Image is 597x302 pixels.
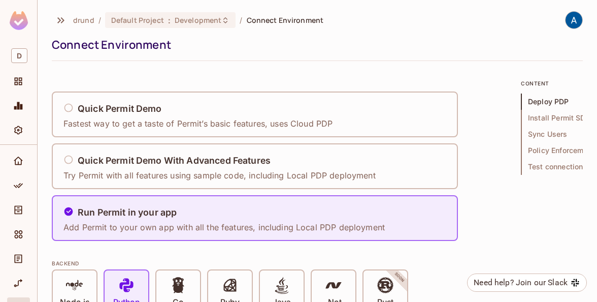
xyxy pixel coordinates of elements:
[63,118,333,129] p: Fastest way to get a taste of Permit’s basic features, uses Cloud PDP
[78,156,271,166] h5: Quick Permit Demo With Advanced Features
[247,15,324,25] span: Connect Environment
[521,79,583,87] p: content
[63,170,376,181] p: Try Permit with all features using sample code, including Local PDP deployment
[175,15,221,25] span: Development
[7,224,30,245] div: Elements
[7,200,30,220] div: Directory
[7,71,30,92] div: Projects
[98,15,101,25] li: /
[11,48,27,63] span: D
[111,15,164,25] span: Default Project
[474,277,568,289] div: Need help? Join our Slack
[63,222,385,233] p: Add Permit to your own app with all the features, including Local PDP deployment
[7,175,30,196] div: Policy
[168,16,171,24] span: :
[566,12,582,28] img: Andrew Reeves
[78,207,177,218] h5: Run Permit in your app
[10,11,28,30] img: SReyMgAAAABJRU5ErkJggg==
[380,258,419,297] span: SOON
[52,37,578,52] div: Connect Environment
[7,44,30,67] div: Workspace: drund
[7,120,30,140] div: Settings
[78,104,162,114] h5: Quick Permit Demo
[7,151,30,171] div: Home
[240,15,242,25] li: /
[7,273,30,293] div: URL Mapping
[7,96,30,116] div: Monitoring
[52,259,509,267] div: BACKEND
[7,249,30,269] div: Audit Log
[73,15,94,25] span: the active workspace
